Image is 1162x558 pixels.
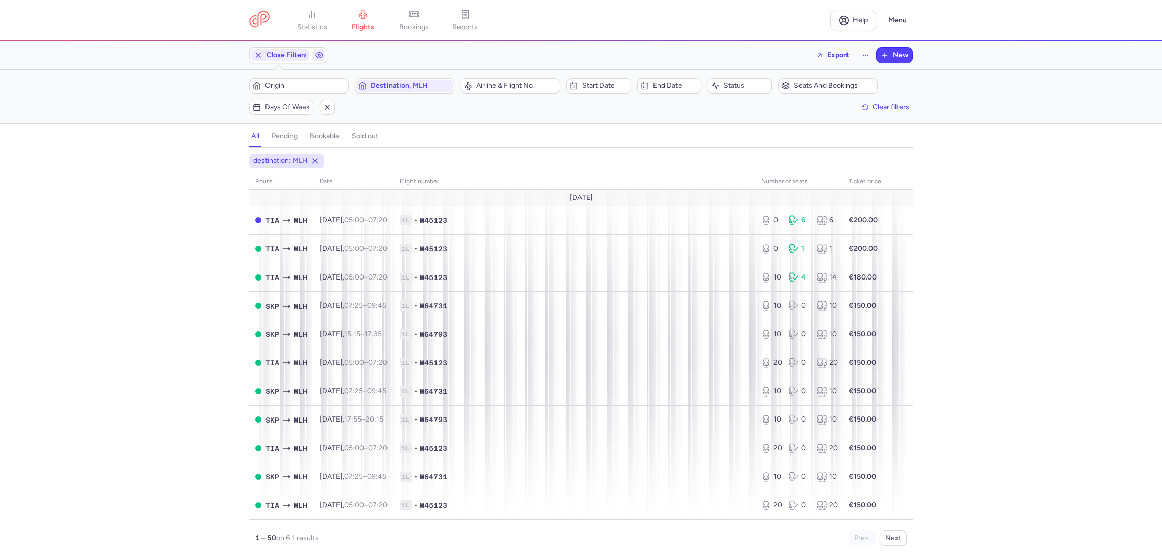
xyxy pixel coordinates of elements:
[265,329,279,340] span: Alexander The Great Airport, Skopje, Macedonia, The former Yugoslav Rep. of
[320,472,386,481] span: [DATE],
[400,500,412,510] span: 1L
[817,358,836,368] div: 20
[476,82,556,90] span: Airline & Flight No.
[265,82,345,90] span: Origin
[367,472,386,481] time: 09:45
[420,272,447,283] span: W45123
[880,530,907,546] button: Next
[320,244,388,253] span: [DATE],
[344,330,382,338] span: –
[849,358,876,367] strong: €150.00
[817,443,836,453] div: 20
[761,215,781,225] div: 0
[313,174,394,190] th: date
[367,301,386,310] time: 09:45
[414,443,418,453] span: •
[320,273,388,282] span: [DATE],
[570,194,593,202] span: [DATE]
[255,303,261,309] span: OPEN
[265,243,279,254] span: Rinas Mother Teresa, Tirana, Albania
[414,329,418,339] span: •
[294,300,307,312] span: Euroairport France, Bâle, Switzerland
[344,444,388,452] span: –
[761,500,781,510] div: 20
[810,47,856,63] button: Export
[882,11,913,30] button: Menu
[294,471,307,482] span: Euroairport France, Bâle, Switzerland
[365,330,382,338] time: 17:35
[399,22,429,32] span: bookings
[789,500,808,510] div: 0
[344,216,388,224] span: –
[789,272,808,283] div: 4
[297,22,327,32] span: statistics
[817,472,836,482] div: 10
[251,132,259,141] h4: all
[849,273,877,282] strong: €180.00
[294,215,307,226] span: Euroairport France, Bâle, Switzerland
[265,500,279,511] span: TIA
[320,415,383,424] span: [DATE],
[366,415,383,424] time: 20:15
[817,215,836,225] div: 6
[249,100,313,115] button: Days of week
[461,78,560,94] button: Airline & Flight No.
[367,387,386,396] time: 09:45
[265,103,310,111] span: Days of week
[420,358,447,368] span: W45123
[389,9,440,32] a: bookings
[344,273,388,282] span: –
[310,132,340,141] h4: bookable
[249,174,313,190] th: route
[414,386,418,397] span: •
[789,300,808,311] div: 0
[817,272,836,283] div: 14
[265,272,279,283] span: Rinas Mother Teresa, Tirana, Albania
[294,414,307,426] span: Euroairport France, Bâle, Switzerland
[817,300,836,311] div: 10
[420,244,447,254] span: W45123
[827,51,849,59] span: Export
[849,530,876,546] button: Prev.
[653,82,698,90] span: End date
[255,533,276,542] strong: 1 – 50
[582,82,627,90] span: Start date
[849,330,876,338] strong: €150.00
[789,386,808,397] div: 0
[294,443,307,454] span: Euroairport France, Bâle, Switzerland
[789,244,808,254] div: 1
[789,472,808,482] div: 0
[265,300,279,312] span: Alexander The Great Airport, Skopje, Macedonia, The former Yugoslav Rep. of
[761,472,781,482] div: 10
[789,443,808,453] div: 0
[368,273,388,282] time: 07:20
[849,415,876,424] strong: €150.00
[344,301,363,310] time: 07:25
[255,274,261,281] span: OPEN
[400,472,412,482] span: 1L
[420,386,447,397] span: W64731
[344,330,360,338] time: 15:15
[849,387,876,396] strong: €150.00
[352,22,374,32] span: flights
[400,215,412,225] span: 1L
[849,501,876,509] strong: €150.00
[394,174,755,190] th: Flight number
[849,444,876,452] strong: €150.00
[294,272,307,283] span: Euroairport France, Bâle, Switzerland
[344,387,386,396] span: –
[761,414,781,425] div: 10
[265,357,279,368] span: Rinas Mother Teresa, Tirana, Albania
[400,300,412,311] span: 1L
[344,472,363,481] time: 07:25
[294,329,307,340] span: Euroairport France, Bâle, Switzerland
[368,216,388,224] time: 07:20
[761,443,781,453] div: 20
[420,500,447,510] span: W45123
[789,414,808,425] div: 0
[368,358,388,367] time: 07:20
[893,51,908,59] span: New
[778,78,878,94] button: Seats and bookings
[265,386,279,397] span: Alexander The Great Airport, Skopje, Macedonia, The former Yugoslav Rep. of
[320,330,382,338] span: [DATE],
